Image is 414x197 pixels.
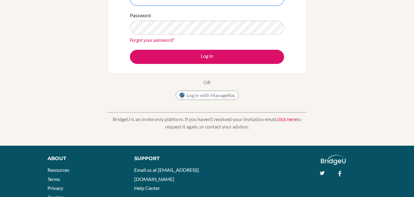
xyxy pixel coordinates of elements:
a: Help Center [134,185,160,191]
button: Log in [130,50,284,64]
p: OR [203,79,211,86]
div: About [47,155,120,162]
div: Support [134,155,201,162]
a: click here [277,116,297,122]
a: Email us at [EMAIL_ADDRESS][DOMAIN_NAME] [134,167,199,182]
a: Forgot your password? [130,37,174,43]
a: Terms [47,176,60,182]
img: logo_white@2x-f4f0deed5e89b7ecb1c2cc34c3e3d731f90f0f143d5ea2071677605dd97b5244.png [321,155,346,165]
a: Resources [47,167,69,173]
label: Password [130,12,151,19]
button: Log in with ManageBac [176,91,239,100]
p: BridgeU is an invite only platform. If you haven’t received your invitation email, to request it ... [108,116,307,130]
a: Privacy [47,185,63,191]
